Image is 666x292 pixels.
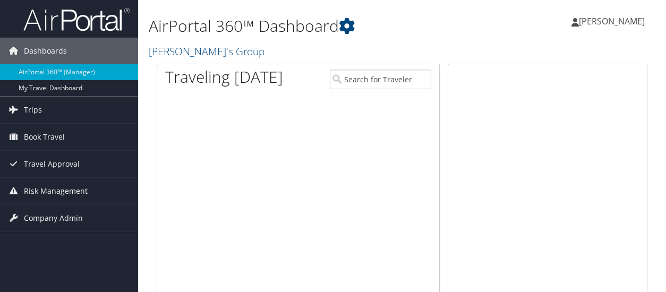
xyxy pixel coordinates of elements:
[23,7,130,32] img: airportal-logo.png
[330,70,431,89] input: Search for Traveler
[165,66,283,88] h1: Traveling [DATE]
[149,15,486,37] h1: AirPortal 360™ Dashboard
[24,97,42,123] span: Trips
[24,124,65,150] span: Book Travel
[149,44,267,58] a: [PERSON_NAME]'s Group
[24,205,83,231] span: Company Admin
[579,15,645,27] span: [PERSON_NAME]
[24,151,80,177] span: Travel Approval
[24,178,88,204] span: Risk Management
[571,5,655,37] a: [PERSON_NAME]
[24,38,67,64] span: Dashboards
